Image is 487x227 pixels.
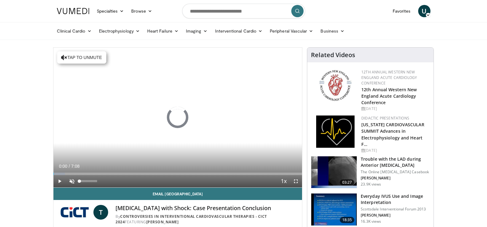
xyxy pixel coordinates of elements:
a: Browse [128,5,156,17]
span: 18:35 [340,217,355,223]
a: Interventional Cardio [211,25,266,37]
a: 18:35 Everyday IVUS Use and Image Interpretation Scottsdale Interventional Forum 2013 [PERSON_NAM... [311,193,430,226]
div: [DATE] [361,106,429,112]
a: Specialties [93,5,128,17]
div: Didactic Presentations [361,115,429,121]
button: Playback Rate [277,175,290,187]
h3: Trouble with the LAD during Anterior [MEDICAL_DATA] [361,156,430,168]
h3: Everyday IVUS Use and Image Interpretation [361,193,430,205]
h4: Related Videos [311,51,355,59]
div: By FEATURING [116,214,297,225]
button: Unmute [66,175,78,187]
img: VuMedi Logo [57,8,89,14]
p: 23.9K views [361,182,381,187]
a: Favorites [389,5,414,17]
a: Electrophysiology [95,25,143,37]
a: Clinical Cardio [53,25,95,37]
span: / [69,164,70,169]
a: [US_STATE] CARDIOVASCULAR SUMMIT Advances in Electrophysiology and Heart F… [361,122,424,147]
a: Controversies in Interventional Cardiovascular Therapies - CICT 2024 [116,214,267,225]
a: 12th Annual Western New England Acute Cardiology Conference [361,87,417,105]
a: T [93,205,108,220]
div: Volume Level [80,180,97,182]
input: Search topics, interventions [182,4,305,18]
img: 0954f259-7907-4053-a817-32a96463ecc8.png.150x105_q85_autocrop_double_scale_upscale_version-0.2.png [318,69,352,102]
p: The Online [MEDICAL_DATA] Casebook [361,170,430,174]
p: [PERSON_NAME] [361,176,430,181]
div: [DATE] [361,148,429,153]
button: Fullscreen [290,175,302,187]
a: Email [GEOGRAPHIC_DATA] [53,188,302,200]
img: Controversies in Interventional Cardiovascular Therapies - CICT 2024 [58,205,91,220]
span: 03:27 [340,179,355,186]
a: Peripheral Vascular [266,25,317,37]
img: ABqa63mjaT9QMpl35hMDoxOmtxO3TYNt_2.150x105_q85_crop-smart_upscale.jpg [311,156,357,188]
a: [PERSON_NAME] [146,219,179,225]
img: dTBemQywLidgNXR34xMDoxOjA4MTsiGN.150x105_q85_crop-smart_upscale.jpg [311,194,357,225]
p: [PERSON_NAME] [361,213,430,218]
div: Progress Bar [53,173,302,175]
a: Business [317,25,348,37]
p: 16.3K views [361,219,381,224]
a: Imaging [182,25,211,37]
span: 0:00 [59,164,67,169]
a: U [418,5,430,17]
video-js: Video Player [53,48,302,188]
p: Scottsdale Interventional Forum 2013 [361,207,430,212]
span: 7:08 [71,164,80,169]
button: Play [53,175,66,187]
a: Heart Failure [143,25,182,37]
img: 1860aa7a-ba06-47e3-81a4-3dc728c2b4cf.png.150x105_q85_autocrop_double_scale_upscale_version-0.2.png [316,115,355,148]
a: 03:27 Trouble with the LAD during Anterior [MEDICAL_DATA] The Online [MEDICAL_DATA] Casebook [PER... [311,156,430,189]
a: 12th Annual Western New England Acute Cardiology Conference [361,69,417,86]
h4: [MEDICAL_DATA] with Shock: Case Presentation Conclusion [116,205,297,212]
button: Tap to unmute [57,51,106,64]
